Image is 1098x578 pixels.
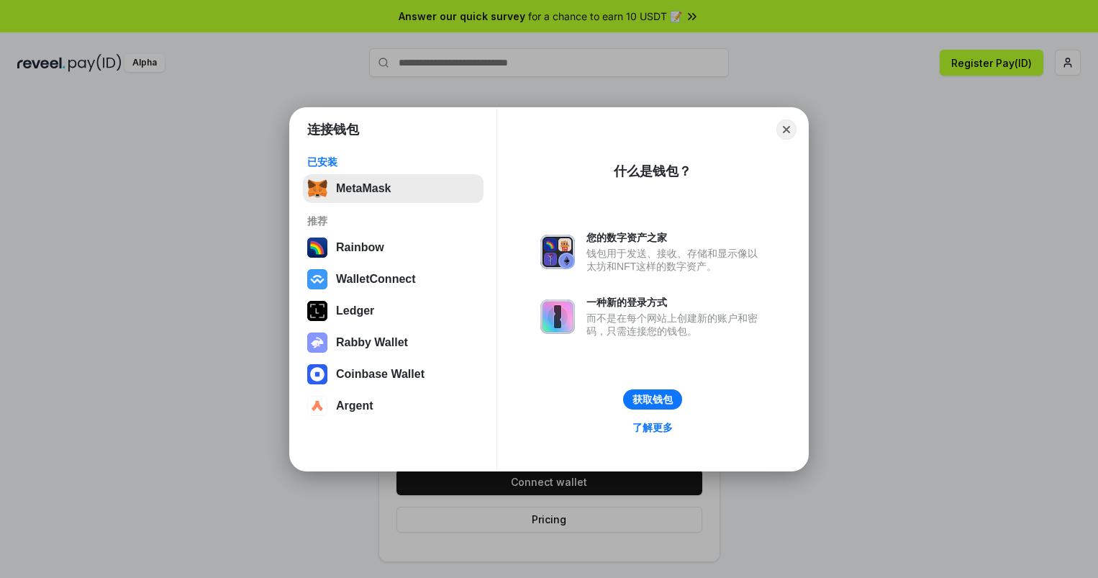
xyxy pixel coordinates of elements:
div: 一种新的登录方式 [586,296,765,309]
img: svg+xml,%3Csvg%20xmlns%3D%22http%3A%2F%2Fwww.w3.org%2F2000%2Fsvg%22%20fill%3D%22none%22%20viewBox... [307,333,327,353]
div: Rainbow [336,241,384,254]
div: 钱包用于发送、接收、存储和显示像以太坊和NFT这样的数字资产。 [586,247,765,273]
div: 推荐 [307,215,479,227]
img: svg+xml,%3Csvg%20width%3D%2228%22%20height%3D%2228%22%20viewBox%3D%220%200%2028%2028%22%20fill%3D... [307,364,327,384]
button: Close [776,119,797,140]
div: Ledger [336,304,374,317]
div: 您的数字资产之家 [586,231,765,244]
div: MetaMask [336,182,391,195]
button: WalletConnect [303,265,484,294]
button: Argent [303,392,484,420]
button: Rabby Wallet [303,328,484,357]
div: Argent [336,399,373,412]
img: svg+xml,%3Csvg%20width%3D%2228%22%20height%3D%2228%22%20viewBox%3D%220%200%2028%2028%22%20fill%3D... [307,269,327,289]
div: Rabby Wallet [336,336,408,349]
img: svg+xml,%3Csvg%20width%3D%2228%22%20height%3D%2228%22%20viewBox%3D%220%200%2028%2028%22%20fill%3D... [307,396,327,416]
a: 了解更多 [624,418,681,437]
img: svg+xml,%3Csvg%20xmlns%3D%22http%3A%2F%2Fwww.w3.org%2F2000%2Fsvg%22%20fill%3D%22none%22%20viewBox... [540,235,575,269]
button: MetaMask [303,174,484,203]
div: 了解更多 [632,421,673,434]
img: svg+xml,%3Csvg%20xmlns%3D%22http%3A%2F%2Fwww.w3.org%2F2000%2Fsvg%22%20fill%3D%22none%22%20viewBox... [540,299,575,334]
button: Coinbase Wallet [303,360,484,389]
img: svg+xml,%3Csvg%20xmlns%3D%22http%3A%2F%2Fwww.w3.org%2F2000%2Fsvg%22%20width%3D%2228%22%20height%3... [307,301,327,321]
div: 已安装 [307,155,479,168]
button: Ledger [303,297,484,325]
img: svg+xml,%3Csvg%20width%3D%22120%22%20height%3D%22120%22%20viewBox%3D%220%200%20120%20120%22%20fil... [307,238,327,258]
div: 获取钱包 [632,393,673,406]
div: 什么是钱包？ [614,163,691,180]
div: 而不是在每个网站上创建新的账户和密码，只需连接您的钱包。 [586,312,765,338]
img: svg+xml,%3Csvg%20fill%3D%22none%22%20height%3D%2233%22%20viewBox%3D%220%200%2035%2033%22%20width%... [307,179,327,199]
h1: 连接钱包 [307,121,359,138]
button: Rainbow [303,233,484,262]
div: WalletConnect [336,273,416,286]
button: 获取钱包 [623,389,682,410]
div: Coinbase Wallet [336,368,425,381]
